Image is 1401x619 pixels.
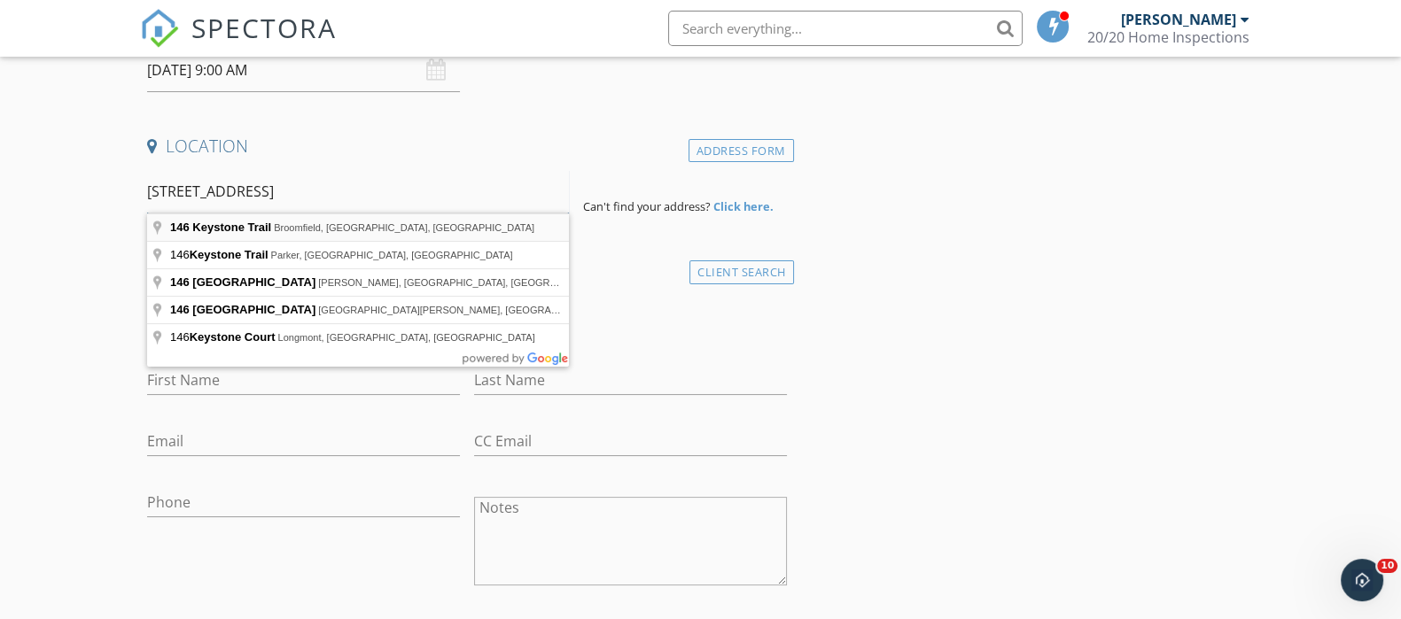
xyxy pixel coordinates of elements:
[192,275,315,289] span: [GEOGRAPHIC_DATA]
[191,9,337,46] span: SPECTORA
[147,135,787,158] h4: Location
[170,248,271,261] span: 146
[192,303,315,316] span: [GEOGRAPHIC_DATA]
[318,305,713,315] span: [GEOGRAPHIC_DATA][PERSON_NAME], [GEOGRAPHIC_DATA], [GEOGRAPHIC_DATA]
[271,250,513,260] span: Parker, [GEOGRAPHIC_DATA], [GEOGRAPHIC_DATA]
[1087,28,1249,46] div: 20/20 Home Inspections
[1341,559,1383,601] iframe: Intercom live chat
[1377,559,1397,573] span: 10
[170,221,190,234] span: 146
[318,277,612,288] span: [PERSON_NAME], [GEOGRAPHIC_DATA], [GEOGRAPHIC_DATA]
[140,24,337,61] a: SPECTORA
[689,260,794,284] div: Client Search
[170,275,190,289] span: 146
[190,248,269,261] span: Keystone Trail
[147,170,569,213] input: Address Search
[583,198,711,214] span: Can't find your address?
[713,198,774,214] strong: Click here.
[140,9,179,48] img: The Best Home Inspection Software - Spectora
[190,330,276,344] span: Keystone Court
[170,303,190,316] span: 146
[170,330,278,344] span: 146
[147,49,460,92] input: Select date
[278,332,535,343] span: Longmont, [GEOGRAPHIC_DATA], [GEOGRAPHIC_DATA]
[192,221,271,234] span: Keystone Trail
[668,11,1023,46] input: Search everything...
[1121,11,1236,28] div: [PERSON_NAME]
[274,222,534,233] span: Broomfield, [GEOGRAPHIC_DATA], [GEOGRAPHIC_DATA]
[689,139,794,163] div: Address Form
